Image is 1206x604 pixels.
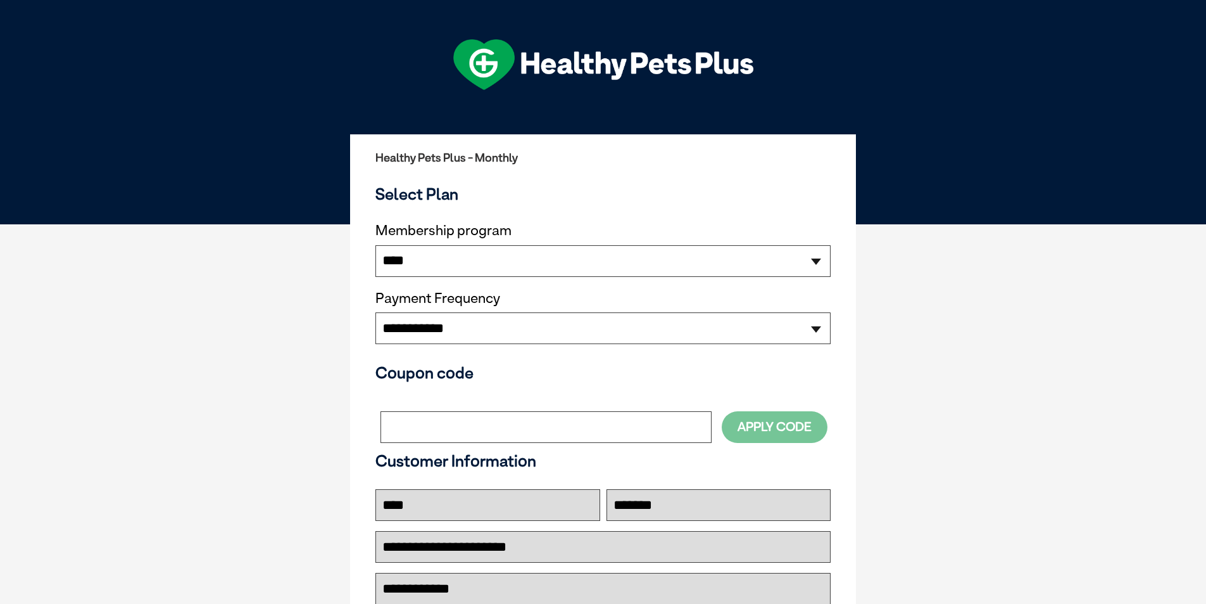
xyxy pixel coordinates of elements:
label: Payment Frequency [375,290,500,307]
h3: Customer Information [375,451,831,470]
h2: Healthy Pets Plus - Monthly [375,151,831,164]
h3: Coupon code [375,363,831,382]
h3: Select Plan [375,184,831,203]
img: hpp-logo-landscape-green-white.png [453,39,753,90]
button: Apply Code [722,411,827,442]
label: Membership program [375,222,831,239]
